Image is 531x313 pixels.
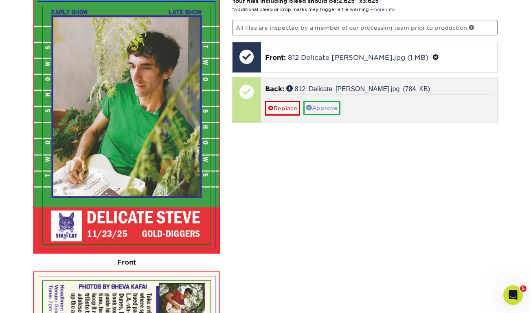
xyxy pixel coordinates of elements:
a: Approve [303,101,340,115]
iframe: Intercom live chat [503,285,523,305]
small: *Additional bleed or crop marks may trigger a file warning – [232,7,395,12]
span: Front: [265,54,286,61]
a: 812 Delicate [PERSON_NAME].jpg (1 MB) [288,54,428,61]
a: more info [373,7,395,12]
span: 5 [520,285,527,292]
span: Back: [265,85,284,93]
div: Front [33,254,220,271]
p: All files are inspected by a member of our processing team prior to production. [232,20,498,35]
a: 812 Delicate [PERSON_NAME].jpg (784 KB) [286,85,430,92]
a: Replace [265,101,300,115]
